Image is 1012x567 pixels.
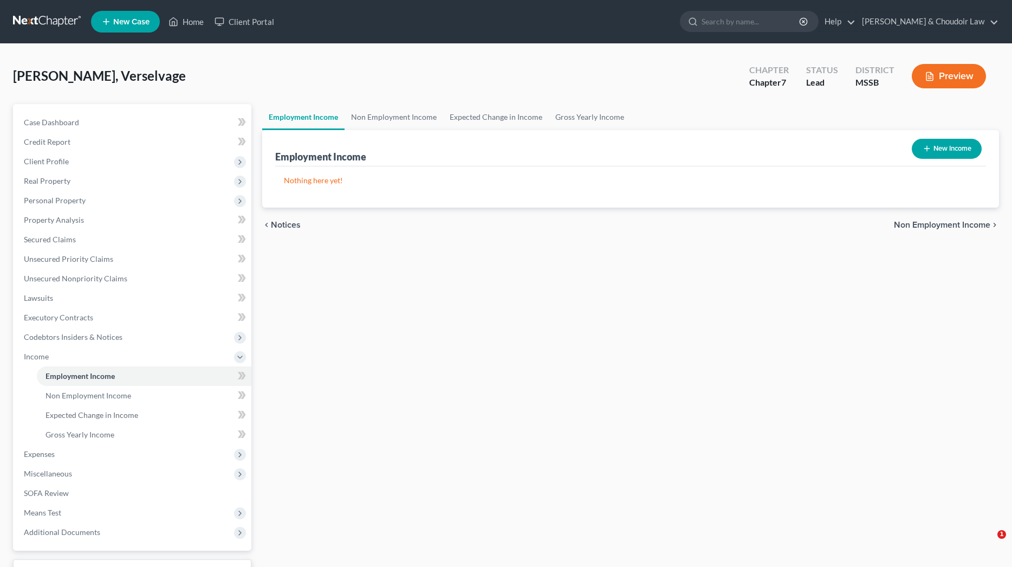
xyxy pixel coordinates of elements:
a: Gross Yearly Income [549,104,631,130]
div: MSSB [855,76,894,89]
a: Gross Yearly Income [37,425,251,444]
button: New Income [912,139,982,159]
span: Unsecured Nonpriority Claims [24,274,127,283]
a: Home [163,12,209,31]
span: Non Employment Income [894,221,990,229]
div: Chapter [749,64,789,76]
a: Property Analysis [15,210,251,230]
a: [PERSON_NAME] & Choudoir Law [857,12,998,31]
a: Client Portal [209,12,280,31]
iframe: Intercom live chat [975,530,1001,556]
a: Credit Report [15,132,251,152]
p: Nothing here yet! [284,175,977,186]
span: 7 [781,77,786,87]
span: Client Profile [24,157,69,166]
a: Case Dashboard [15,113,251,132]
button: Preview [912,64,986,88]
div: Status [806,64,838,76]
i: chevron_right [990,221,999,229]
span: Gross Yearly Income [46,430,114,439]
a: Unsecured Priority Claims [15,249,251,269]
a: Unsecured Nonpriority Claims [15,269,251,288]
a: Help [819,12,855,31]
span: Non Employment Income [46,391,131,400]
span: New Case [113,18,150,26]
span: Personal Property [24,196,86,205]
a: Non Employment Income [345,104,443,130]
span: Lawsuits [24,293,53,302]
a: SOFA Review [15,484,251,503]
span: Notices [271,221,301,229]
span: Means Test [24,508,61,517]
span: Additional Documents [24,527,100,537]
span: Property Analysis [24,215,84,224]
span: Credit Report [24,137,70,146]
span: Case Dashboard [24,118,79,127]
button: chevron_left Notices [262,221,301,229]
span: [PERSON_NAME], Verselvage [13,68,186,83]
span: Real Property [24,176,70,185]
span: Expected Change in Income [46,410,138,420]
span: Miscellaneous [24,469,72,478]
a: Executory Contracts [15,308,251,327]
button: Non Employment Income chevron_right [894,221,999,229]
span: SOFA Review [24,488,69,498]
span: Codebtors Insiders & Notices [24,332,122,342]
div: Lead [806,76,838,89]
a: Lawsuits [15,288,251,308]
span: Income [24,352,49,361]
span: Employment Income [46,371,115,381]
a: Employment Income [37,366,251,386]
a: Expected Change in Income [443,104,549,130]
span: Executory Contracts [24,313,93,322]
span: Expenses [24,449,55,459]
div: District [855,64,894,76]
i: chevron_left [262,221,271,229]
span: Secured Claims [24,235,76,244]
a: Non Employment Income [37,386,251,405]
div: Chapter [749,76,789,89]
span: Unsecured Priority Claims [24,254,113,263]
input: Search by name... [702,11,801,31]
span: 1 [997,530,1006,539]
a: Expected Change in Income [37,405,251,425]
a: Secured Claims [15,230,251,249]
a: Employment Income [262,104,345,130]
div: Employment Income [275,150,366,163]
